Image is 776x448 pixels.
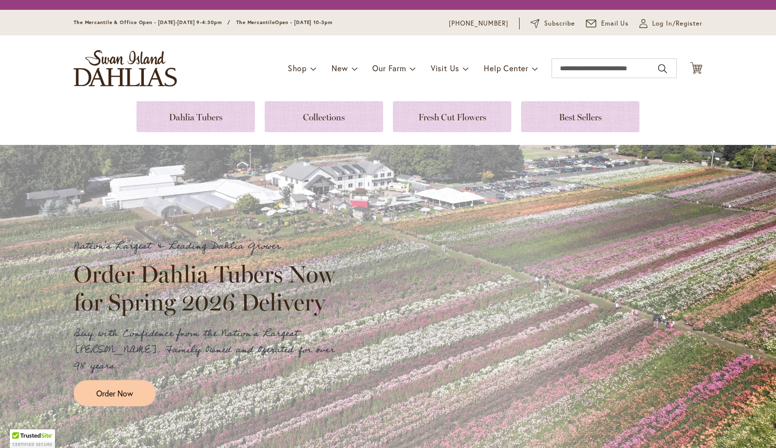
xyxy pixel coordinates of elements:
[74,50,177,86] a: store logo
[74,238,344,254] p: Nation's Largest & Leading Dahlia Grower
[586,19,629,28] a: Email Us
[74,260,344,315] h2: Order Dahlia Tubers Now for Spring 2026 Delivery
[96,388,133,399] span: Order Now
[449,19,508,28] a: [PHONE_NUMBER]
[74,380,156,406] a: Order Now
[658,61,667,77] button: Search
[544,19,575,28] span: Subscribe
[332,63,348,73] span: New
[601,19,629,28] span: Email Us
[10,429,55,448] div: TrustedSite Certified
[431,63,459,73] span: Visit Us
[652,19,702,28] span: Log In/Register
[639,19,702,28] a: Log In/Register
[530,19,575,28] a: Subscribe
[74,326,344,374] p: Buy with Confidence from the Nation's Largest [PERSON_NAME]. Family Owned and Operated for over 9...
[275,19,333,26] span: Open - [DATE] 10-3pm
[484,63,528,73] span: Help Center
[288,63,307,73] span: Shop
[74,19,275,26] span: The Mercantile & Office Open - [DATE]-[DATE] 9-4:30pm / The Mercantile
[372,63,406,73] span: Our Farm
